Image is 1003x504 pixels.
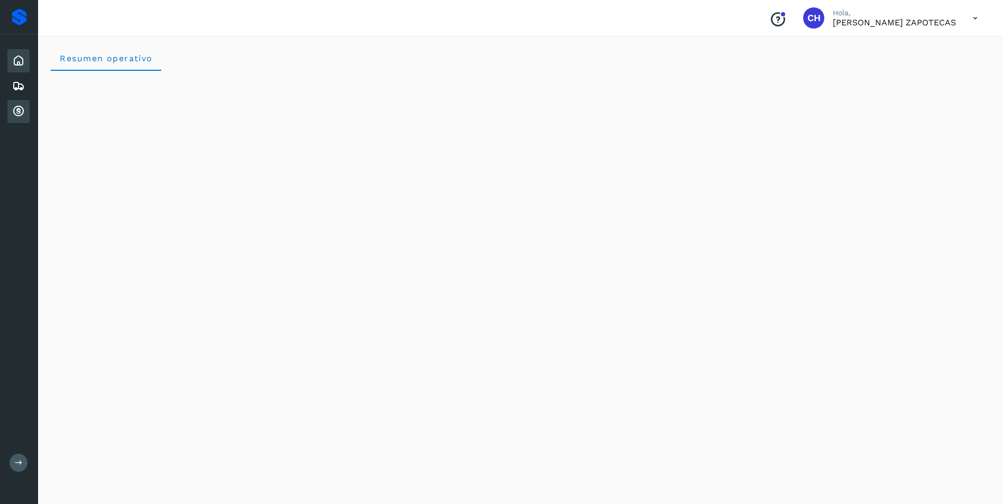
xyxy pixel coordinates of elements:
[833,17,956,27] p: CELSO HUITZIL ZAPOTECAS
[7,100,30,123] div: Cuentas por cobrar
[833,8,956,17] p: Hola,
[7,74,30,98] div: Embarques
[59,53,153,63] span: Resumen operativo
[7,49,30,72] div: Inicio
